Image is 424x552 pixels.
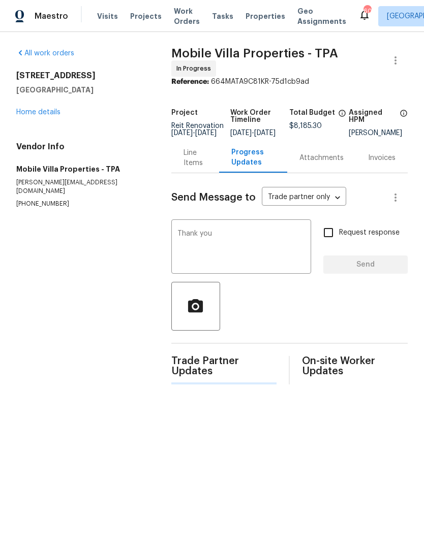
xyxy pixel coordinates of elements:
[297,6,346,26] span: Geo Assignments
[299,153,344,163] div: Attachments
[184,148,207,168] div: Line Items
[130,11,162,21] span: Projects
[339,228,400,238] span: Request response
[171,129,193,137] span: [DATE]
[16,200,147,208] p: [PHONE_NUMBER]
[400,109,408,129] span: The hpm assigned to this work order.
[289,109,335,116] h5: Total Budget
[349,129,408,137] div: [PERSON_NAME]
[16,109,60,116] a: Home details
[176,63,215,74] span: In Progress
[195,129,217,137] span: [DATE]
[35,11,68,21] span: Maestro
[171,356,277,376] span: Trade Partner Updates
[97,11,118,21] span: Visits
[212,13,233,20] span: Tasks
[289,122,322,129] span: $8,185.30
[171,109,198,116] h5: Project
[16,85,147,95] h5: [GEOGRAPHIC_DATA]
[16,71,147,81] h2: [STREET_ADDRESS]
[171,122,224,137] span: Reit Renovation
[177,230,305,266] textarea: Thank you
[16,142,147,152] h4: Vendor Info
[171,77,408,87] div: 664MATA9C81KR-75d1cb9ad
[16,178,147,196] p: [PERSON_NAME][EMAIL_ADDRESS][DOMAIN_NAME]
[16,164,147,174] h5: Mobile Villa Properties - TPA
[338,109,346,122] span: The total cost of line items that have been proposed by Opendoor. This sum includes line items th...
[262,189,346,206] div: Trade partner only
[16,50,74,57] a: All work orders
[349,109,397,123] h5: Assigned HPM
[171,47,338,59] span: Mobile Villa Properties - TPA
[230,129,276,137] span: -
[171,129,217,137] span: -
[230,109,289,123] h5: Work Order Timeline
[368,153,396,163] div: Invoices
[174,6,200,26] span: Work Orders
[246,11,285,21] span: Properties
[171,78,209,85] b: Reference:
[231,147,275,168] div: Progress Updates
[302,356,408,376] span: On-site Worker Updates
[171,192,256,203] span: Send Message to
[364,6,371,16] div: 60
[254,129,276,137] span: [DATE]
[230,129,252,137] span: [DATE]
